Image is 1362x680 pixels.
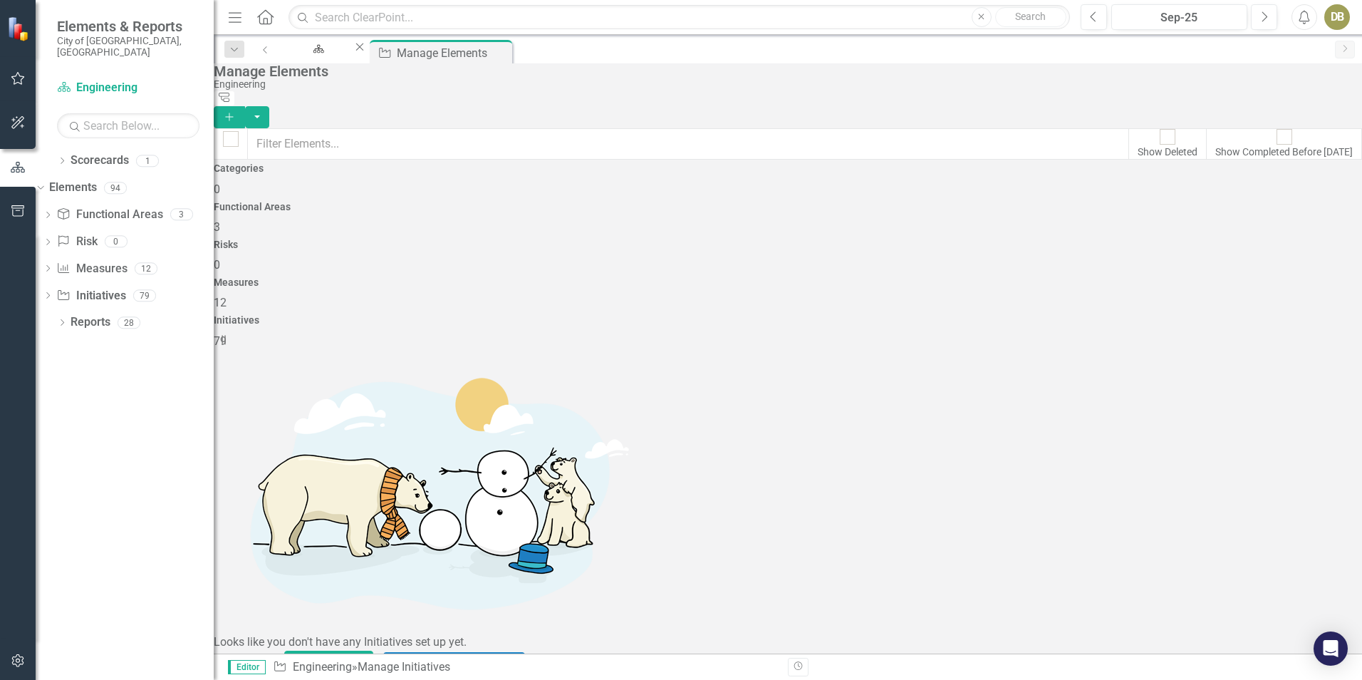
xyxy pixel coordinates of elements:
a: Measures [56,261,127,277]
h4: Initiatives [214,315,1362,326]
a: Engineering [280,40,353,58]
input: Search Below... [57,113,199,138]
span: Elements & Reports [57,18,199,35]
a: Engineering [57,80,199,96]
a: Initiatives [56,288,125,304]
span: Editor [228,660,266,674]
div: Manage Elements [397,44,509,62]
h4: Categories [214,163,1362,174]
a: Elements [49,180,97,196]
button: Search [995,7,1066,27]
a: Reports [71,314,110,331]
div: Open Intercom Messenger [1314,632,1348,666]
div: Show Deleted [1138,145,1197,159]
h4: Risks [214,239,1362,250]
a: Risk [56,234,97,250]
button: DB [1324,4,1350,30]
h4: Functional Areas [214,202,1362,212]
a: Functional Areas [56,207,162,223]
a: Engineering [293,660,352,674]
div: Show Completed Before [DATE] [1215,145,1353,159]
div: 3 [170,209,193,221]
div: Engineering [214,79,1355,90]
div: » Manage Initiatives [273,659,777,676]
input: Search ClearPoint... [288,5,1070,30]
div: 12 [135,262,157,274]
a: Scorecards [71,153,129,169]
div: 0 [105,236,128,248]
div: 94 [104,182,127,194]
div: Sep-25 [1116,9,1242,26]
div: Manage Elements [214,63,1355,79]
img: ClearPoint Strategy [7,16,32,41]
div: 28 [118,316,140,329]
small: City of [GEOGRAPHIC_DATA], [GEOGRAPHIC_DATA] [57,35,199,58]
img: Getting started [214,349,641,634]
h4: Measures [214,277,1362,288]
input: Filter Elements... [247,128,1129,160]
button: Sep-25 [1111,4,1247,30]
a: learn more about Initiatives. [383,652,525,674]
div: Engineering [293,53,340,71]
div: 79 [133,289,156,302]
div: 1 [136,155,159,167]
div: Looks like you don't have any Initiatives set up yet. [214,634,1362,651]
button: add an Initiative [284,651,373,676]
span: Search [1015,11,1046,22]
